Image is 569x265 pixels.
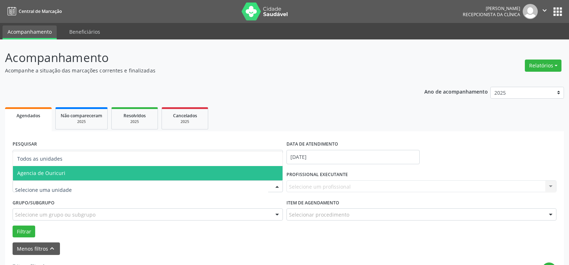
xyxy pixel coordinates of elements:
[13,197,55,208] label: Grupo/Subgrupo
[61,113,102,119] span: Não compareceram
[5,5,62,17] a: Central de Marcação
[13,242,60,255] button: Menos filtroskeyboard_arrow_up
[17,155,62,162] span: Todos as unidades
[523,4,538,19] img: img
[117,119,153,124] div: 2025
[61,119,102,124] div: 2025
[525,60,561,72] button: Relatórios
[551,5,564,18] button: apps
[17,113,40,119] span: Agendados
[5,67,396,74] p: Acompanhe a situação das marcações correntes e finalizadas
[13,139,37,150] label: PESQUISAR
[13,150,283,164] input: Nome, código do beneficiário ou CPF
[17,170,65,176] span: Agencia de Ouricuri
[5,49,396,67] p: Acompanhamento
[286,150,420,164] input: Selecione um intervalo
[167,119,203,124] div: 2025
[286,169,348,180] label: PROFISSIONAL EXECUTANTE
[289,211,349,218] span: Selecionar procedimento
[424,87,488,96] p: Ano de acompanhamento
[15,211,95,218] span: Selecione um grupo ou subgrupo
[173,113,197,119] span: Cancelados
[463,11,520,18] span: Recepcionista da clínica
[13,226,35,238] button: Filtrar
[123,113,146,119] span: Resolvidos
[541,6,549,14] i: 
[286,197,339,208] label: Item de agendamento
[19,8,62,14] span: Central de Marcação
[286,139,338,150] label: DATA DE ATENDIMENTO
[538,4,551,19] button: 
[64,25,105,38] a: Beneficiários
[15,183,268,197] input: Selecione uma unidade
[48,245,56,252] i: keyboard_arrow_up
[463,5,520,11] div: [PERSON_NAME]
[3,25,57,39] a: Acompanhamento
